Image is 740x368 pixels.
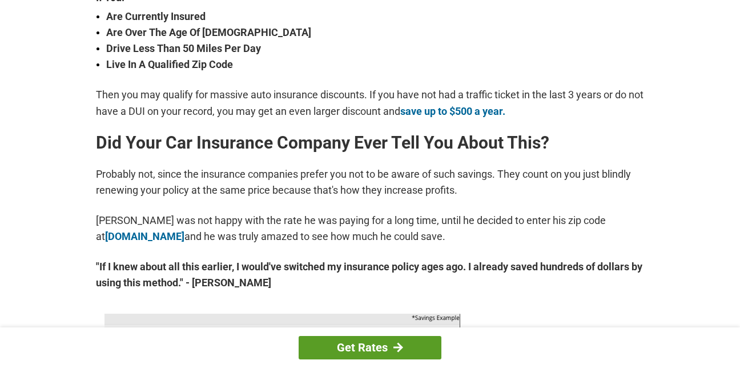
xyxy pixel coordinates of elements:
[96,134,644,152] h2: Did Your Car Insurance Company Ever Tell You About This?
[106,41,644,57] strong: Drive Less Than 50 Miles Per Day
[106,57,644,73] strong: Live In A Qualified Zip Code
[400,105,505,117] a: save up to $500 a year.
[106,9,644,25] strong: Are Currently Insured
[299,336,441,359] a: Get Rates
[106,25,644,41] strong: Are Over The Age Of [DEMOGRAPHIC_DATA]
[96,213,644,245] p: [PERSON_NAME] was not happy with the rate he was paying for a long time, until he decided to ente...
[96,87,644,119] p: Then you may qualify for massive auto insurance discounts. If you have not had a traffic ticket i...
[96,259,644,291] strong: "If I knew about all this earlier, I would've switched my insurance policy ages ago. I already sa...
[105,230,184,242] a: [DOMAIN_NAME]
[96,166,644,198] p: Probably not, since the insurance companies prefer you not to be aware of such savings. They coun...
